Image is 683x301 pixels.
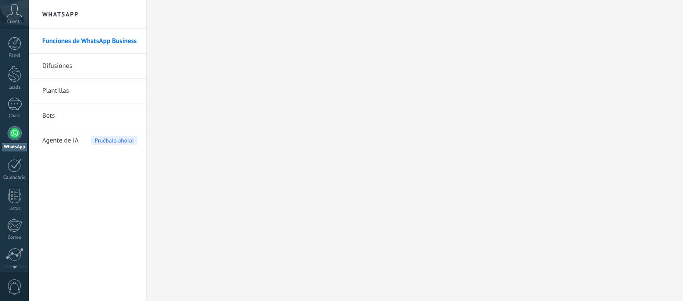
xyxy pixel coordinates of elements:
li: Plantillas [29,79,146,103]
a: Plantillas [42,79,137,103]
li: Difusiones [29,54,146,79]
div: Leads [2,85,28,91]
li: Bots [29,103,146,128]
a: Funciones de WhatsApp Business [42,29,137,54]
div: Chats [2,113,28,119]
li: Agente de IA [29,128,146,153]
div: Panel [2,53,28,59]
a: Bots [42,103,137,128]
div: Calendario [2,175,28,181]
span: Pruébalo ahora! [91,136,137,145]
li: Funciones de WhatsApp Business [29,29,146,54]
div: WhatsApp [2,143,27,151]
a: Difusiones [42,54,137,79]
span: Agente de IA [42,128,79,153]
span: Cuenta [7,19,22,25]
div: Correo [2,235,28,241]
div: Listas [2,206,28,212]
a: Agente de IAPruébalo ahora! [42,128,137,153]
